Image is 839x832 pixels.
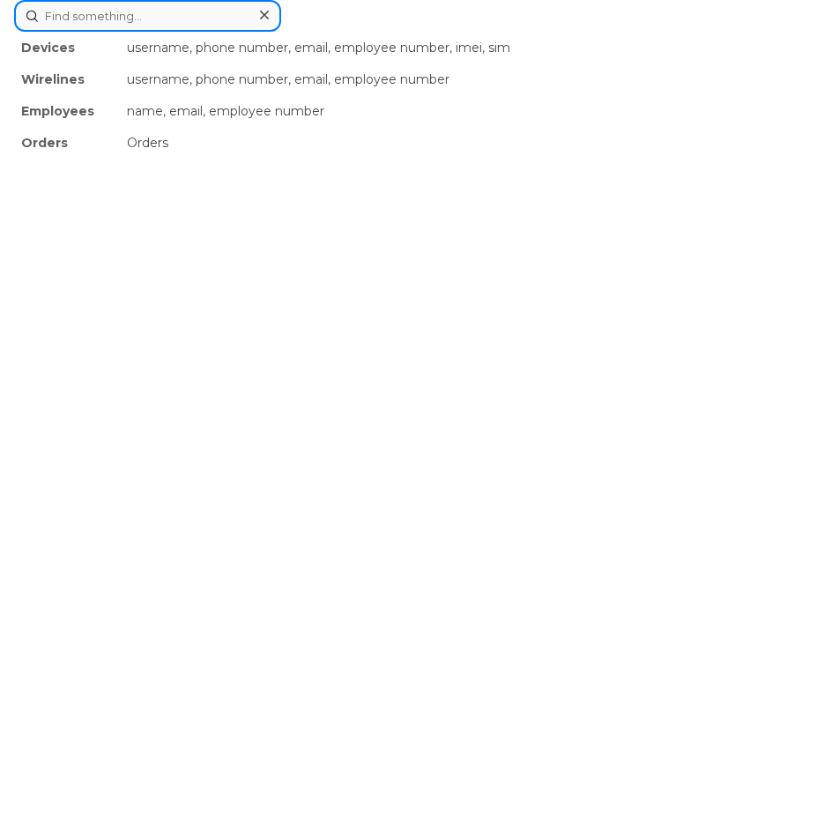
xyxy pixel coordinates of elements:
div: username, phone number, email, employee number [120,63,825,95]
iframe: Messenger Launcher [762,755,826,819]
div: Orders [14,127,120,159]
div: name, email, employee number [120,95,825,127]
div: Wirelines [14,63,120,95]
div: Orders [120,127,825,159]
div: Employees [14,95,120,127]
